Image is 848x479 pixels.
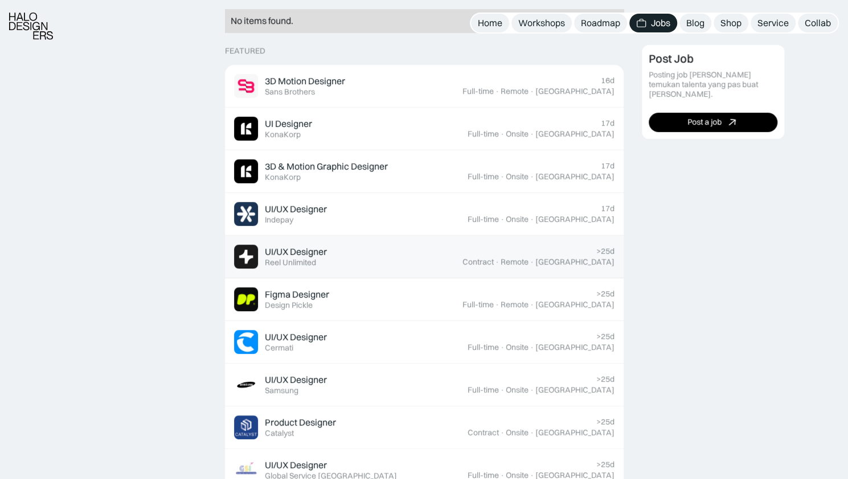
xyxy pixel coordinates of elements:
[234,373,258,397] img: Job Image
[495,300,499,309] div: ·
[234,415,258,439] img: Job Image
[535,385,615,395] div: [GEOGRAPHIC_DATA]
[234,287,258,311] img: Job Image
[265,258,316,267] div: Reel Unlimited
[649,71,777,99] div: Posting job [PERSON_NAME] temukan talenta yang pas buat [PERSON_NAME].
[596,332,615,341] div: >25d
[601,161,615,171] div: 17d
[596,460,615,469] div: >25d
[530,172,534,181] div: ·
[265,172,301,182] div: KonaKorp
[687,118,722,127] div: Post a job
[506,172,529,181] div: Onsite
[500,342,505,352] div: ·
[530,214,534,224] div: ·
[468,214,499,224] div: Full-time
[686,17,704,29] div: Blog
[506,385,529,395] div: Onsite
[225,46,265,56] div: Featured
[679,14,711,32] a: Blog
[234,245,258,269] img: Job Image
[714,14,748,32] a: Shop
[234,74,258,98] img: Job Image
[500,129,505,139] div: ·
[265,87,315,97] div: Sans Brothers
[265,203,327,215] div: UI/UX Designer
[462,86,494,96] div: Full-time
[506,342,529,352] div: Onsite
[265,75,345,87] div: 3D Motion Designer
[530,129,534,139] div: ·
[495,257,499,267] div: ·
[234,117,258,141] img: Job Image
[265,118,312,130] div: UI Designer
[511,14,572,32] a: Workshops
[225,193,624,236] a: Job ImageUI/UX DesignerIndepay17dFull-time·Onsite·[GEOGRAPHIC_DATA]
[574,14,627,32] a: Roadmap
[500,385,505,395] div: ·
[601,118,615,128] div: 17d
[535,214,615,224] div: [GEOGRAPHIC_DATA]
[535,86,615,96] div: [GEOGRAPHIC_DATA]
[596,374,615,384] div: >25d
[225,108,624,150] a: Job ImageUI DesignerKonaKorp17dFull-time·Onsite·[GEOGRAPHIC_DATA]
[518,17,565,29] div: Workshops
[468,428,499,437] div: Contract
[596,289,615,299] div: >25d
[225,65,624,108] a: Job Image3D Motion DesignerSans Brothers16dFull-time·Remote·[GEOGRAPHIC_DATA]
[596,417,615,427] div: >25d
[234,159,258,183] img: Job Image
[462,257,494,267] div: Contract
[225,406,624,449] a: Job ImageProduct DesignerCatalyst>25dContract·Onsite·[GEOGRAPHIC_DATA]
[225,236,624,278] a: Job ImageUI/UX DesignerReel Unlimited>25dContract·Remote·[GEOGRAPHIC_DATA]
[265,300,313,310] div: Design Pickle
[265,459,327,471] div: UI/UX Designer
[720,17,742,29] div: Shop
[535,129,615,139] div: [GEOGRAPHIC_DATA]
[495,86,499,96] div: ·
[649,52,694,66] div: Post Job
[500,214,505,224] div: ·
[478,17,502,29] div: Home
[506,214,529,224] div: Onsite
[471,14,509,32] a: Home
[468,385,499,395] div: Full-time
[601,204,615,213] div: 17d
[596,246,615,256] div: >25d
[468,172,499,181] div: Full-time
[265,215,293,225] div: Indepay
[629,14,677,32] a: Jobs
[234,202,258,226] img: Job Image
[265,416,336,428] div: Product Designer
[751,14,796,32] a: Service
[530,86,534,96] div: ·
[757,17,789,29] div: Service
[234,330,258,354] img: Job Image
[265,246,327,258] div: UI/UX Designer
[530,342,534,352] div: ·
[530,428,534,437] div: ·
[265,331,327,343] div: UI/UX Designer
[501,86,529,96] div: Remote
[265,386,298,395] div: Samsung
[649,113,777,132] a: Post a job
[506,129,529,139] div: Onsite
[265,343,293,353] div: Cermati
[651,17,670,29] div: Jobs
[468,342,499,352] div: Full-time
[265,130,301,139] div: KonaKorp
[225,364,624,406] a: Job ImageUI/UX DesignerSamsung>25dFull-time·Onsite·[GEOGRAPHIC_DATA]
[798,14,838,32] a: Collab
[535,342,615,352] div: [GEOGRAPHIC_DATA]
[581,17,620,29] div: Roadmap
[530,257,534,267] div: ·
[265,428,294,438] div: Catalyst
[535,172,615,181] div: [GEOGRAPHIC_DATA]
[535,300,615,309] div: [GEOGRAPHIC_DATA]
[535,428,615,437] div: [GEOGRAPHIC_DATA]
[225,278,624,321] a: Job ImageFigma DesignerDesign Pickle>25dFull-time·Remote·[GEOGRAPHIC_DATA]
[231,15,618,27] div: No items found.
[225,321,624,364] a: Job ImageUI/UX DesignerCermati>25dFull-time·Onsite·[GEOGRAPHIC_DATA]
[265,288,329,300] div: Figma Designer
[601,76,615,85] div: 16d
